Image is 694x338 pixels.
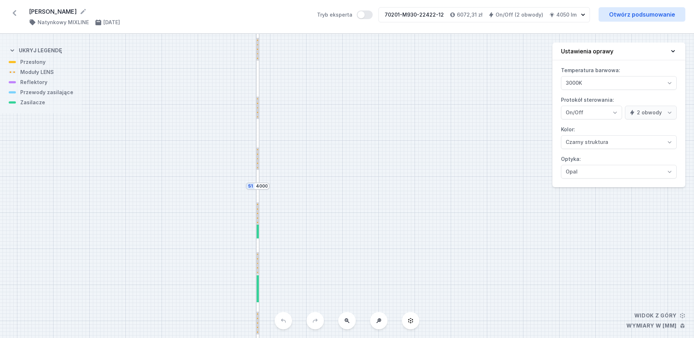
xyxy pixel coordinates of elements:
[561,65,677,90] label: Temperatura barwowa:
[9,41,62,58] button: Ukryj legendę
[561,94,677,119] label: Protokół sterowania:
[29,7,308,16] form: [PERSON_NAME]
[80,8,87,15] button: Edytuj nazwę projektu
[496,11,543,18] h4: On/Off (2 obwody)
[357,10,373,19] button: Tryb eksperta
[256,183,267,189] input: Wymiar [mm]
[378,7,590,22] button: 70201-M930-22422-126072,31 złOn/Off (2 obwody)4050 lm
[385,11,444,18] div: 70201-M930-22422-12
[561,124,677,149] label: Kolor:
[561,135,677,149] select: Kolor:
[625,106,677,119] select: Protokół sterowania:
[561,47,613,56] h4: Ustawienia oprawy
[561,76,677,90] select: Temperatura barwowa:
[38,19,89,26] h4: Natynkowy MIXLINE
[561,165,677,179] select: Optyka:
[561,106,622,119] select: Protokół sterowania:
[561,153,677,179] label: Optyka:
[103,19,120,26] h4: [DATE]
[457,11,483,18] h4: 6072,31 zł
[556,11,577,18] h4: 4050 lm
[599,7,685,22] a: Otwórz podsumowanie
[317,10,373,19] label: Tryb eksperta
[552,43,685,60] button: Ustawienia oprawy
[19,47,62,54] h4: Ukryj legendę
